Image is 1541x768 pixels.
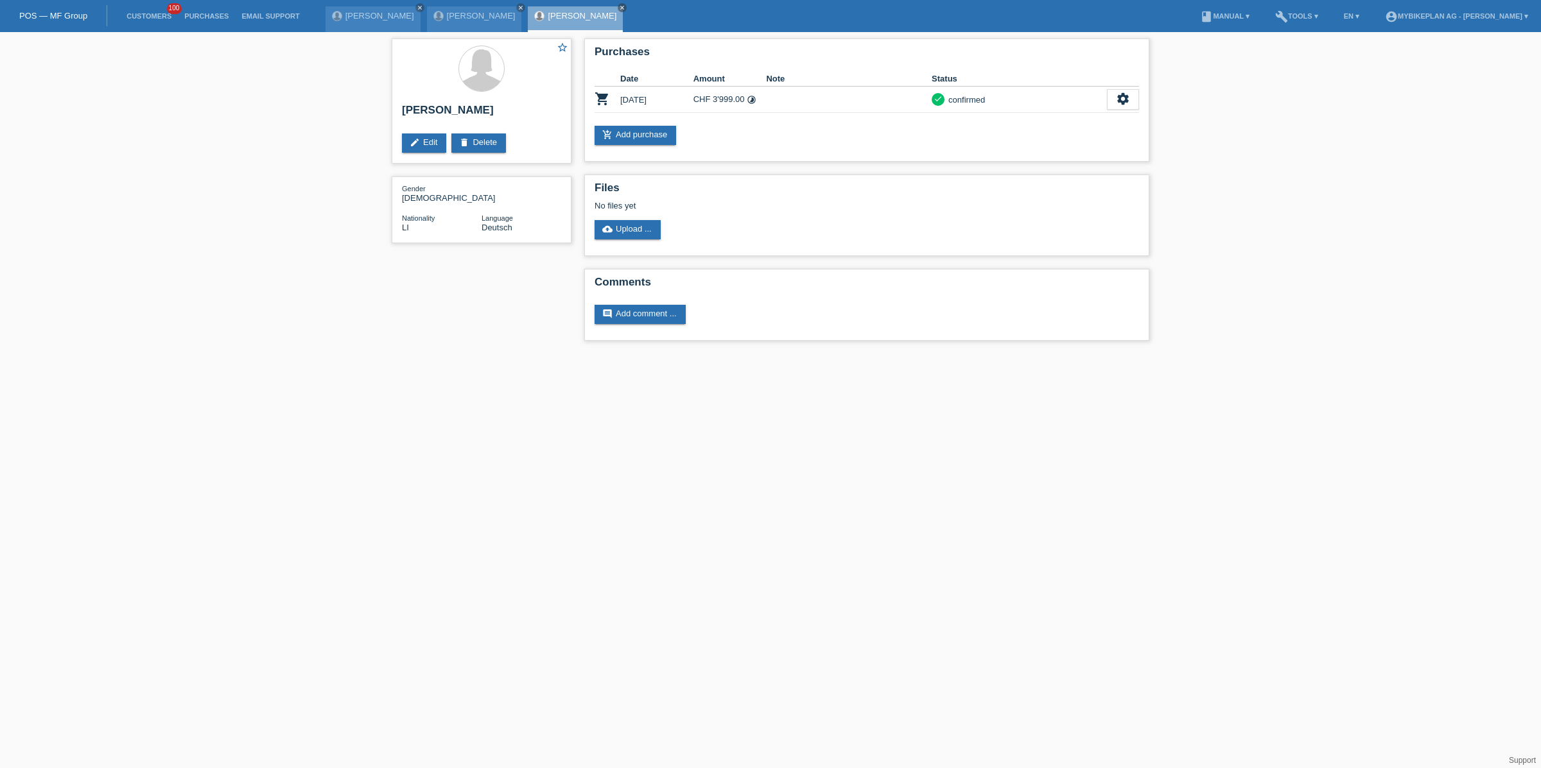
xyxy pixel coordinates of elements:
[1194,12,1256,20] a: bookManual ▾
[1200,10,1213,23] i: book
[932,71,1107,87] th: Status
[120,12,178,20] a: Customers
[620,87,693,113] td: [DATE]
[595,91,610,107] i: POSP00020676
[178,12,235,20] a: Purchases
[1116,92,1130,106] i: settings
[618,3,627,12] a: close
[602,130,613,140] i: add_shopping_cart
[402,214,435,222] span: Nationality
[766,71,932,87] th: Note
[693,87,767,113] td: CHF 3'999.00
[548,11,616,21] a: [PERSON_NAME]
[595,201,987,210] div: No files yet
[1275,10,1288,23] i: build
[595,305,686,324] a: commentAdd comment ...
[595,220,661,239] a: cloud_uploadUpload ...
[410,137,420,148] i: edit
[945,93,985,107] div: confirmed
[1269,12,1325,20] a: buildTools ▾
[595,46,1139,65] h2: Purchases
[482,214,513,222] span: Language
[415,3,424,12] a: close
[595,182,1139,201] h2: Files
[595,126,676,145] a: add_shopping_cartAdd purchase
[518,4,524,11] i: close
[345,11,414,21] a: [PERSON_NAME]
[447,11,516,21] a: [PERSON_NAME]
[595,276,1139,295] h2: Comments
[402,223,409,232] span: Liechtenstein
[167,3,182,14] span: 100
[557,42,568,53] i: star_border
[402,104,561,123] h2: [PERSON_NAME]
[747,95,756,105] i: Instalments (36 instalments)
[19,11,87,21] a: POS — MF Group
[402,133,446,153] a: editEdit
[602,309,613,319] i: comment
[1379,12,1535,20] a: account_circleMybikeplan AG - [PERSON_NAME] ▾
[482,223,512,232] span: Deutsch
[402,185,426,192] span: Gender
[1509,756,1536,765] a: Support
[602,224,613,234] i: cloud_upload
[1385,10,1398,23] i: account_circle
[934,94,943,103] i: check
[402,183,482,203] div: [DEMOGRAPHIC_DATA]
[451,133,506,153] a: deleteDelete
[1337,12,1366,20] a: EN ▾
[459,137,469,148] i: delete
[516,3,525,12] a: close
[417,4,423,11] i: close
[557,42,568,55] a: star_border
[620,71,693,87] th: Date
[619,4,625,11] i: close
[235,12,306,20] a: Email Support
[693,71,767,87] th: Amount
